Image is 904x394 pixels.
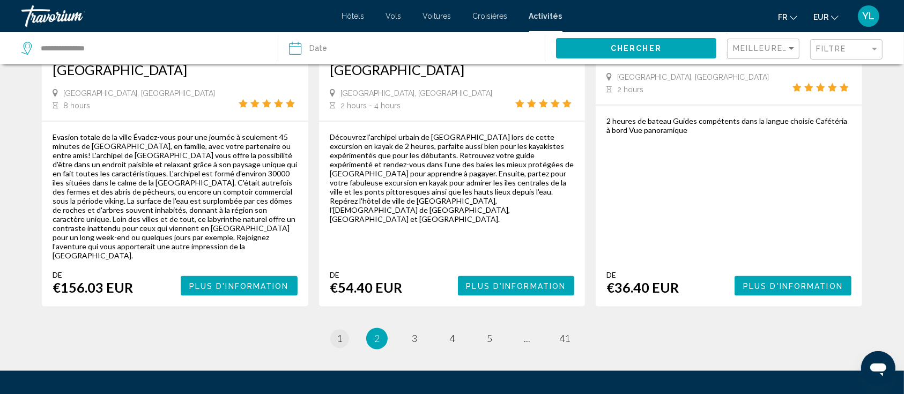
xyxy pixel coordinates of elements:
span: fr [778,13,787,21]
div: €54.40 EUR [330,280,402,296]
span: 2 [374,333,380,345]
button: Chercher [556,38,716,58]
button: Filter [810,39,883,61]
div: Découvrez l'archipel urbain de [GEOGRAPHIC_DATA] lors de cette excursion en kayak de 2 heures, pa... [330,132,575,224]
span: 1 [337,333,342,345]
span: Chercher [611,44,662,53]
div: €156.03 EUR [53,280,133,296]
span: YL [863,11,875,21]
span: Meilleures ventes [733,44,828,53]
span: 4 [449,333,455,345]
span: 2 hours - 4 hours [340,101,401,110]
ul: Pagination [42,328,862,350]
span: 41 [559,333,570,345]
a: Hôtels [342,12,365,20]
span: 8 hours [63,101,90,110]
a: Croisières [473,12,508,20]
span: ... [524,333,530,345]
span: Plus d'information [743,282,843,291]
a: Vols [386,12,402,20]
a: Voitures [423,12,451,20]
div: 2 heures de bateau Guides compétents dans la langue choisie Cafétéria à bord Vue panoramique [606,116,851,135]
button: User Menu [855,5,883,27]
span: 2 hours [617,85,643,94]
mat-select: Sort by [733,44,796,54]
iframe: Bouton de lancement de la fenêtre de messagerie [861,351,895,385]
button: Plus d'information [458,276,575,296]
div: De [606,271,679,280]
div: De [53,271,133,280]
a: Activités [529,12,562,20]
span: Plus d'information [189,282,289,291]
div: €36.40 EUR [606,280,679,296]
span: [GEOGRAPHIC_DATA], [GEOGRAPHIC_DATA] [63,89,215,98]
button: Date [289,32,545,64]
span: [GEOGRAPHIC_DATA], [GEOGRAPHIC_DATA] [340,89,492,98]
a: Travorium [21,5,331,27]
button: Plus d'information [181,276,298,296]
div: Evasion totale de la ville Évadez-vous pour une journée à seulement 45 minutes de [GEOGRAPHIC_DAT... [53,132,298,260]
span: EUR [813,13,828,21]
button: Change currency [813,9,839,25]
button: Plus d'information [735,276,851,296]
span: [GEOGRAPHIC_DATA], [GEOGRAPHIC_DATA] [617,73,769,81]
span: 5 [487,333,492,345]
button: Change language [778,9,797,25]
span: Filtre [816,44,847,53]
div: De [330,271,402,280]
span: Plus d'information [466,282,566,291]
span: 3 [412,333,417,345]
